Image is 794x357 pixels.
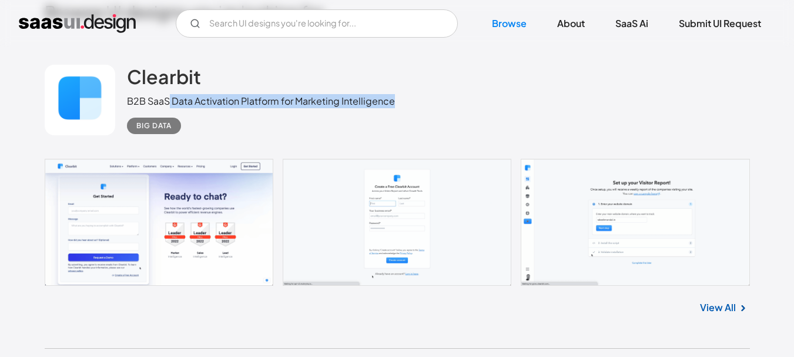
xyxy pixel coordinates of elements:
a: Browse [478,11,541,36]
a: home [19,14,136,33]
a: About [543,11,599,36]
div: Big Data [136,119,172,133]
a: View All [700,301,736,315]
form: Email Form [176,9,458,38]
input: Search UI designs you're looking for... [176,9,458,38]
div: B2B SaaS Data Activation Platform for Marketing Intelligence [127,94,395,108]
h2: Clearbit [127,65,201,88]
a: Submit UI Request [665,11,775,36]
a: SaaS Ai [601,11,662,36]
a: Clearbit [127,65,201,94]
